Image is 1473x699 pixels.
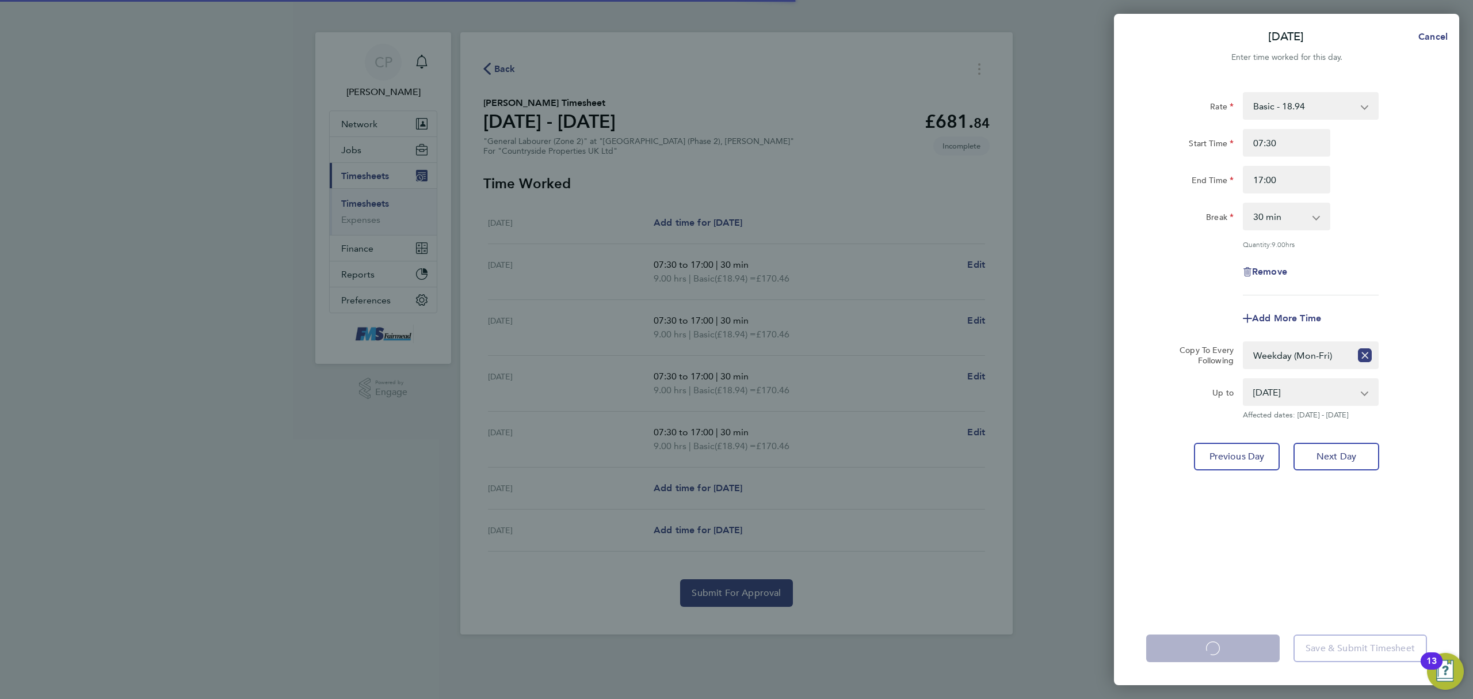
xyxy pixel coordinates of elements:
[1400,25,1459,48] button: Cancel
[1210,101,1234,115] label: Rate
[1212,388,1234,401] label: Up to
[1114,51,1459,64] div: Enter time worked for this day.
[1206,212,1234,226] label: Break
[1316,451,1356,462] span: Next Day
[1194,443,1280,470] button: Previous Day
[1272,240,1285,249] span: 9.00
[1415,31,1448,42] span: Cancel
[1243,411,1379,420] span: Affected dates: [DATE] - [DATE]
[1358,343,1372,368] button: Reset selection
[1192,175,1234,189] label: End Time
[1252,266,1287,277] span: Remove
[1243,314,1321,323] button: Add More Time
[1427,653,1464,690] button: Open Resource Center, 13 new notifications
[1268,29,1304,45] p: [DATE]
[1293,443,1379,470] button: Next Day
[1170,345,1234,366] label: Copy To Every Following
[1426,661,1437,676] div: 13
[1243,129,1330,157] input: E.g. 08:00
[1252,313,1321,324] span: Add More Time
[1209,451,1265,462] span: Previous Day
[1243,166,1330,193] input: E.g. 18:00
[1189,138,1234,152] label: Start Time
[1243,240,1379,249] div: Quantity: hrs
[1243,267,1287,276] button: Remove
